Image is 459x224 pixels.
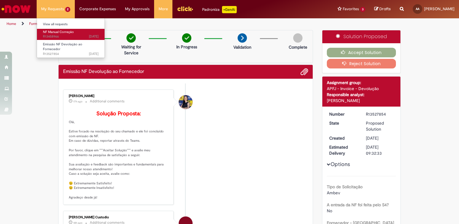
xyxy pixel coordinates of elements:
dt: Estimated Delivery [325,144,362,156]
span: More [159,6,168,12]
div: Responsible analyst: [327,92,396,98]
span: Favorites [343,6,359,12]
div: [DATE] 09:32:33 [366,144,394,156]
h2: Emissão NF Devolução ao Fornecedor Ticket history [63,69,144,74]
button: Accept Solution [327,48,396,57]
div: [PERSON_NAME] [327,98,396,104]
img: check-circle-green.png [126,33,136,43]
img: click_logo_yellow_360x200.png [177,4,193,13]
img: img-circle-grey.png [293,33,302,43]
span: [DATE] [89,52,99,56]
div: Proposed Solution [366,120,394,132]
p: Waiting for Service [117,44,146,56]
div: Solution Proposed [322,30,401,43]
img: ServiceNow [1,3,32,15]
dt: State [325,120,362,126]
span: Emissão NF Devolução ao Fornecedor [43,42,82,51]
div: Padroniza [202,6,237,13]
div: [PERSON_NAME] Custodio [69,216,169,219]
ul: Page breadcrumbs [5,18,302,29]
button: Reject Solution [327,59,396,68]
span: AA [416,7,419,11]
a: Open R13527854 : Emissão NF Devolução ao Fornecedor [37,41,105,54]
span: Ambev [327,190,340,195]
span: [PERSON_NAME] [424,6,454,11]
time: 29/09/2025 09:54:26 [89,34,99,39]
time: 12/09/2025 14:13:15 [366,135,378,141]
button: Add attachments [300,68,308,76]
span: My Requests [41,6,64,12]
span: R13458966 [43,34,99,39]
span: [DATE] [366,135,378,141]
div: [PERSON_NAME] [69,94,169,98]
span: 3 [360,7,365,12]
span: 17h ago [73,100,82,103]
span: No [327,208,332,213]
a: Drafts [374,6,391,12]
p: Complete [289,44,307,50]
div: Melissa Paduani [179,95,193,109]
span: NF Manual Correção [43,30,74,34]
a: View all requests [37,21,105,28]
dt: Number [325,111,362,117]
img: arrow-next.png [238,33,247,43]
span: R13527854 [43,52,99,56]
p: +GenAi [222,6,237,13]
time: 30/09/2025 16:59:11 [73,100,82,103]
a: Open R13458966 : NF Manual Correção [37,29,105,40]
p: Validation [233,44,251,50]
p: In Progress [176,44,197,50]
a: Home [7,21,16,26]
time: 12/09/2025 14:13:17 [89,52,99,56]
div: R13527854 [366,111,394,117]
span: Drafts [379,6,391,12]
span: My Approvals [125,6,150,12]
div: 12/09/2025 14:13:15 [366,135,394,141]
dt: Created [325,135,362,141]
span: 2 [65,7,70,12]
div: Assignment group: [327,80,396,86]
p: Olá, Estive focado na resolução do seu chamado e ele foi concluído com emissão de NF. Em caso de ... [69,111,169,200]
img: check-circle-green.png [182,33,191,43]
div: APFJ - Invoice - Devolução [327,86,396,92]
span: [DATE] [89,34,99,39]
span: Corporate Expenses [79,6,116,12]
b: Solução Proposta: [96,110,141,117]
small: Additional comments [90,99,125,104]
ul: My Requests [37,18,105,58]
a: Formulário de Atendimento [29,21,74,26]
b: Tipo de Solicitação [327,184,363,189]
b: A entrada da NF foi feita pelo S4? [327,202,389,207]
